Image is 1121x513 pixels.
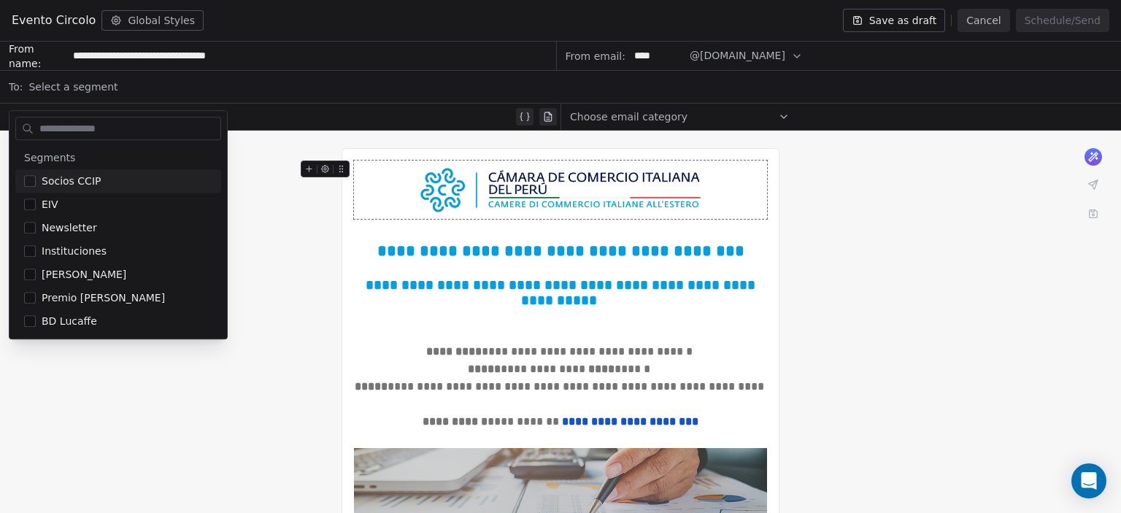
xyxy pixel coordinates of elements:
button: Save as draft [843,9,946,32]
span: Evento Circolo [12,12,96,29]
span: Subject: [9,109,50,128]
span: Premio [PERSON_NAME] [42,290,165,305]
span: From email: [566,49,625,63]
button: Cancel [958,9,1009,32]
button: Schedule/Send [1016,9,1109,32]
span: [PERSON_NAME] [42,267,126,282]
span: Instituciones [42,244,107,258]
button: Global Styles [101,10,204,31]
span: EIV [42,197,58,212]
span: Segments [24,150,75,165]
div: Suggestions [15,146,221,333]
span: Socios CCIP [42,174,101,188]
span: @[DOMAIN_NAME] [690,48,785,63]
span: Select a segment [28,80,118,94]
span: Choose email category [570,109,687,124]
span: Newsletter [42,220,97,235]
span: To: [9,80,23,94]
span: BD Lucaffe [42,314,97,328]
span: From name: [9,42,67,71]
